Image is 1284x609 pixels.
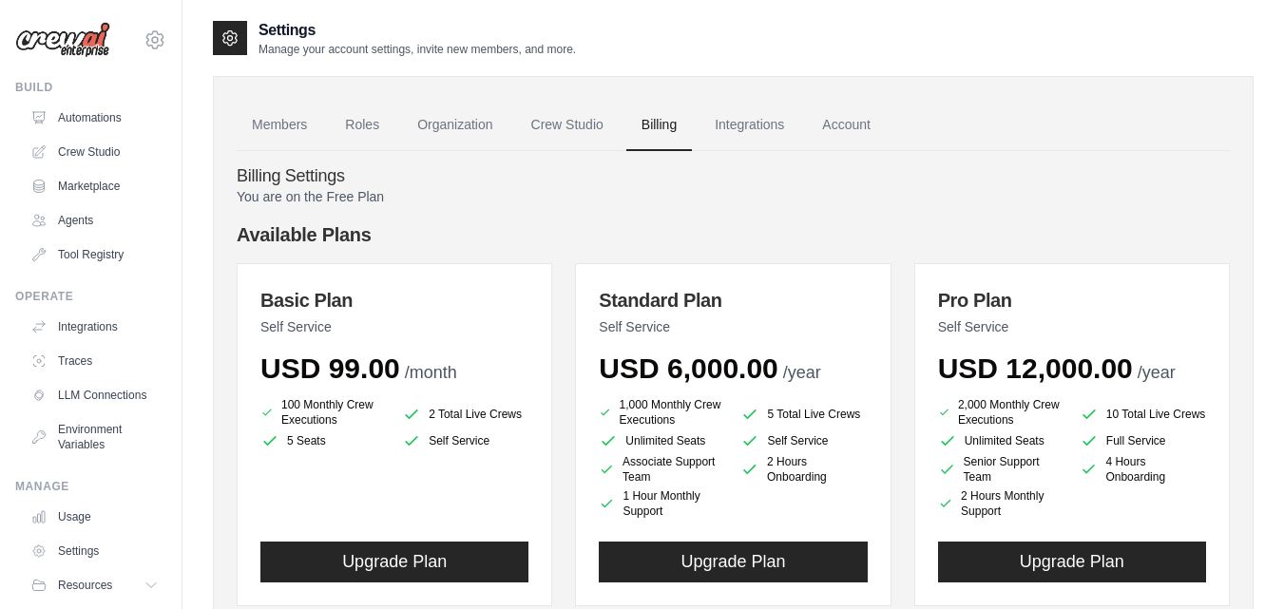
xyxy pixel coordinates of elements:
li: 10 Total Live Crews [1080,401,1206,428]
span: USD 6,000.00 [599,352,777,384]
p: Self Service [938,317,1206,336]
h2: Settings [259,19,576,42]
a: Integrations [699,100,799,151]
div: Build [15,80,166,95]
a: Organization [402,100,508,151]
li: Unlimited Seats [599,431,725,450]
a: Roles [330,100,394,151]
a: Billing [626,100,692,151]
h4: Available Plans [237,221,1230,248]
a: Usage [23,502,166,532]
li: 2 Total Live Crews [402,401,528,428]
h3: Basic Plan [260,287,528,314]
p: Self Service [599,317,867,336]
li: Full Service [1080,431,1206,450]
a: Automations [23,103,166,133]
li: Self Service [402,431,528,450]
li: Senior Support Team [938,454,1064,485]
p: Manage your account settings, invite new members, and more. [259,42,576,57]
span: Resources [58,578,112,593]
li: 2 Hours Monthly Support [938,488,1064,519]
button: Upgrade Plan [260,542,528,582]
span: USD 99.00 [260,352,400,384]
li: 1,000 Monthly Crew Executions [599,397,725,428]
a: Traces [23,346,166,376]
li: 5 Total Live Crews [740,401,867,428]
button: Upgrade Plan [599,542,867,582]
li: Self Service [740,431,867,450]
h3: Pro Plan [938,287,1206,314]
span: /year [783,363,821,382]
span: /month [405,363,457,382]
li: Unlimited Seats [938,431,1064,450]
span: USD 12,000.00 [938,352,1133,384]
a: Marketplace [23,171,166,201]
a: Crew Studio [516,100,619,151]
li: 4 Hours Onboarding [1080,454,1206,485]
a: Tool Registry [23,239,166,270]
li: 1 Hour Monthly Support [599,488,725,519]
li: 5 Seats [260,431,387,450]
a: Agents [23,205,166,236]
a: Settings [23,536,166,566]
img: Logo [15,22,110,58]
li: 2,000 Monthly Crew Executions [938,397,1064,428]
li: 2 Hours Onboarding [740,454,867,485]
div: Manage [15,479,166,494]
p: You are on the Free Plan [237,187,1230,206]
h3: Standard Plan [599,287,867,314]
a: Crew Studio [23,137,166,167]
li: 100 Monthly Crew Executions [260,397,387,428]
h4: Billing Settings [237,166,1230,187]
a: Integrations [23,312,166,342]
a: LLM Connections [23,380,166,410]
a: Environment Variables [23,414,166,460]
div: Operate [15,289,166,304]
span: /year [1138,363,1176,382]
a: Account [807,100,886,151]
a: Members [237,100,322,151]
button: Resources [23,570,166,600]
iframe: Chat Widget [1189,518,1284,609]
p: Self Service [260,317,528,336]
button: Upgrade Plan [938,542,1206,582]
li: Associate Support Team [599,454,725,485]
